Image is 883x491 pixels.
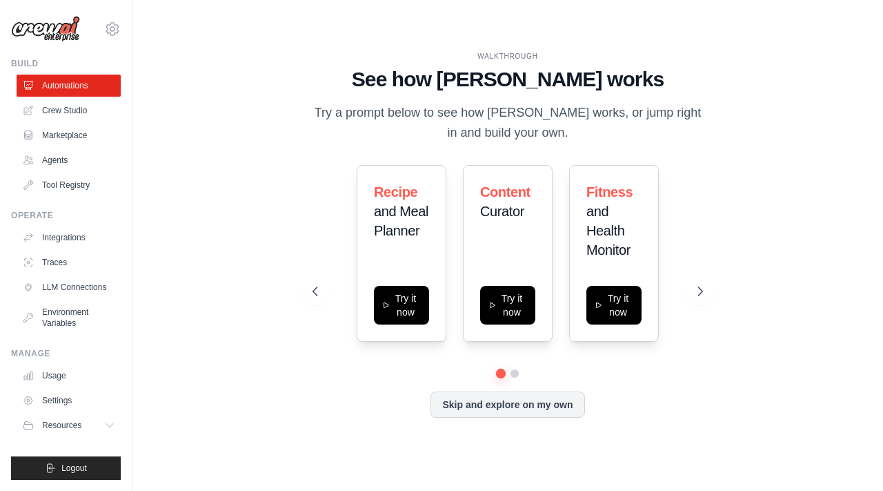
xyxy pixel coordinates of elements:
a: Integrations [17,227,121,249]
button: Skip and explore on my own [430,392,584,418]
a: Automations [17,75,121,97]
span: Logout [61,463,87,474]
div: Manage [11,348,121,359]
button: Logout [11,456,121,480]
p: Try a prompt below to see how [PERSON_NAME] works, or jump right in and build your own. [312,103,703,144]
span: and Meal Planner [374,204,428,238]
a: Tool Registry [17,174,121,196]
div: Operate [11,210,121,221]
span: and Health Monitor [586,204,631,258]
button: Try it now [374,286,429,325]
div: Build [11,58,121,69]
div: WALKTHROUGH [312,51,703,61]
h1: See how [PERSON_NAME] works [312,67,703,92]
span: Resources [42,420,81,431]
span: Fitness [586,184,633,200]
a: Traces [17,251,121,273]
span: Curator [480,204,524,219]
button: Resources [17,414,121,436]
a: Marketplace [17,124,121,146]
a: Settings [17,389,121,412]
a: LLM Connections [17,276,121,298]
a: Environment Variables [17,301,121,334]
button: Try it now [586,286,642,325]
a: Crew Studio [17,99,121,122]
span: Recipe [374,184,417,200]
img: Logo [11,16,80,42]
iframe: Chat Widget [814,425,883,491]
a: Usage [17,365,121,387]
span: Content [480,184,530,200]
button: Try it now [480,286,535,325]
a: Agents [17,149,121,171]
